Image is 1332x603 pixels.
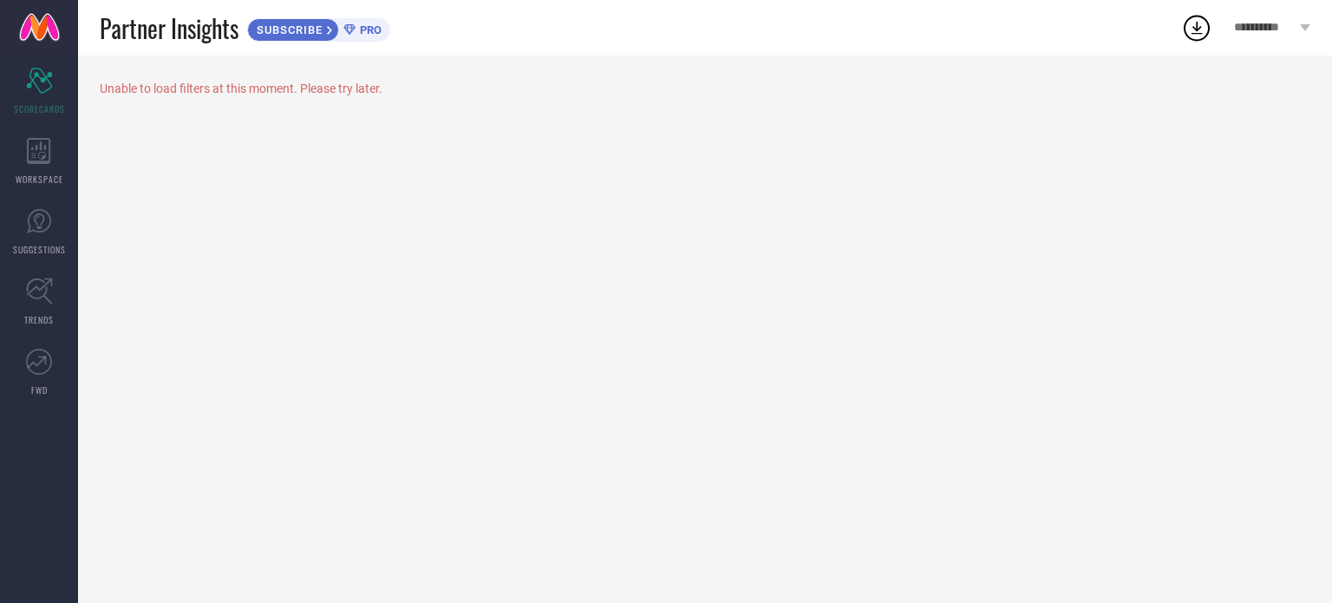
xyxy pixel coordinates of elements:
[24,313,54,326] span: TRENDS
[100,82,1310,95] div: Unable to load filters at this moment. Please try later.
[14,102,65,115] span: SCORECARDS
[31,383,48,397] span: FWD
[247,14,390,42] a: SUBSCRIBEPRO
[13,243,66,256] span: SUGGESTIONS
[356,23,382,36] span: PRO
[1181,12,1212,43] div: Open download list
[248,23,327,36] span: SUBSCRIBE
[100,10,238,46] span: Partner Insights
[16,173,63,186] span: WORKSPACE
